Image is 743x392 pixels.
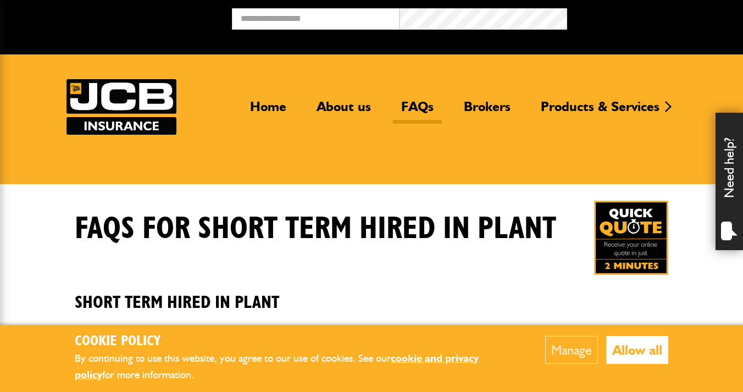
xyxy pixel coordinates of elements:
[75,333,512,350] h2: Cookie Policy
[456,98,519,124] a: Brokers
[594,201,668,275] a: Get your insurance quote in just 2-minutes
[545,336,598,364] button: Manage
[393,98,442,124] a: FAQs
[533,98,668,124] a: Products & Services
[75,211,556,247] h1: FAQS for Short Term Hired In Plant
[242,98,295,124] a: Home
[66,79,176,135] img: JCB Insurance Services logo
[66,79,176,135] a: JCB Insurance Services
[308,98,379,124] a: About us
[75,350,512,384] p: By continuing to use this website, you agree to our use of cookies. See our for more information.
[716,113,743,250] div: Need help?
[594,201,668,275] img: Quick Quote
[567,8,735,25] button: Broker Login
[97,323,190,334] a: How much does it cost?
[606,336,668,364] button: Allow all
[75,275,668,313] h2: Short Term Hired In Plant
